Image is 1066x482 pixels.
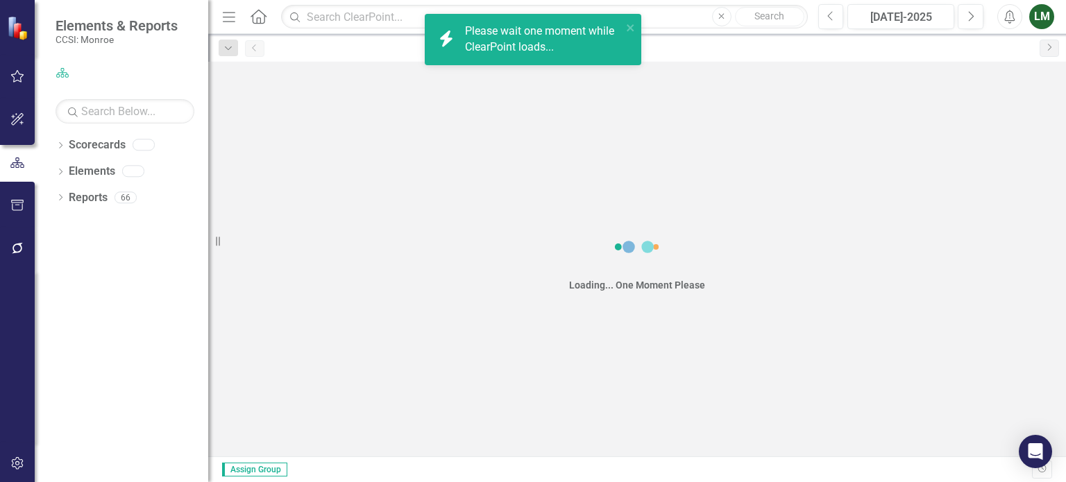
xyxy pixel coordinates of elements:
[1029,4,1054,29] button: LM
[569,278,705,292] div: Loading... One Moment Please
[7,16,31,40] img: ClearPoint Strategy
[56,34,178,45] small: CCSI: Monroe
[626,19,636,35] button: close
[69,164,115,180] a: Elements
[56,99,194,123] input: Search Below...
[69,190,108,206] a: Reports
[754,10,784,21] span: Search
[735,7,804,26] button: Search
[222,463,287,476] span: Assign Group
[56,17,178,34] span: Elements & Reports
[847,4,954,29] button: [DATE]-2025
[69,137,126,153] a: Scorecards
[115,191,137,203] div: 66
[465,24,622,55] div: Please wait one moment while ClearPoint loads...
[1019,435,1052,468] div: Open Intercom Messenger
[281,5,807,29] input: Search ClearPoint...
